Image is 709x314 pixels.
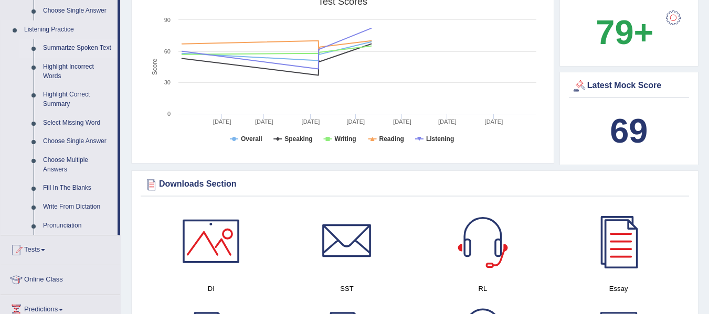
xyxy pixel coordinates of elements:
tspan: [DATE] [438,118,457,125]
tspan: Listening [426,135,454,143]
h4: Essay [556,283,681,294]
b: 79+ [596,13,653,51]
text: 0 [167,111,171,117]
tspan: [DATE] [255,118,273,125]
a: Pronunciation [38,216,118,235]
h4: RL [420,283,546,294]
tspan: Writing [334,135,356,143]
a: Online Class [1,265,120,291]
a: Select Missing Word [38,114,118,133]
a: Fill In The Blanks [38,179,118,198]
tspan: [DATE] [302,118,320,125]
text: 30 [164,79,171,85]
b: 69 [610,112,648,150]
a: Summarize Spoken Text [38,39,118,58]
a: Highlight Incorrect Words [38,58,118,85]
div: Downloads Section [143,177,686,192]
a: Highlight Correct Summary [38,85,118,113]
a: Choose Single Answer [38,2,118,20]
tspan: [DATE] [346,118,365,125]
div: Latest Mock Score [572,78,686,94]
a: Choose Single Answer [38,132,118,151]
a: Choose Multiple Answers [38,151,118,179]
a: Tests [1,235,120,262]
tspan: Speaking [284,135,312,143]
tspan: [DATE] [213,118,231,125]
tspan: Score [151,59,158,75]
h4: SST [284,283,410,294]
text: 90 [164,17,171,23]
tspan: [DATE] [485,118,503,125]
a: Listening Practice [19,20,118,39]
a: Write From Dictation [38,198,118,216]
tspan: Overall [241,135,262,143]
h4: DI [149,283,274,294]
tspan: Reading [379,135,404,143]
text: 60 [164,48,171,55]
tspan: [DATE] [393,118,411,125]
